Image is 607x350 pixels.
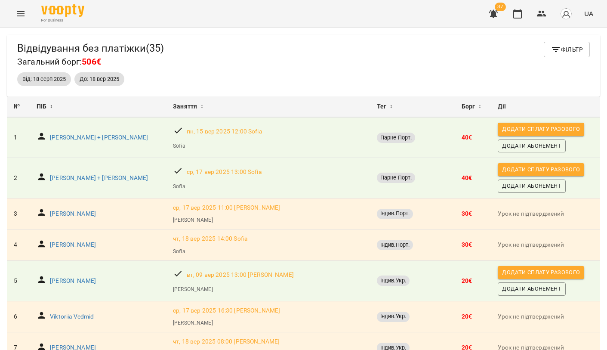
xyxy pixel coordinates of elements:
span: Борг [462,102,475,112]
td: 6 [7,301,30,332]
a: чт, 18 вер 2025 14:00 Sofia [173,235,247,243]
span: Індив.Укр. [377,313,410,320]
span: Індив.Укр. [377,277,410,285]
span: ↕ [50,102,52,112]
b: 40 € [462,174,472,181]
div: № [14,102,23,112]
a: [PERSON_NAME] [50,277,96,285]
span: Заняття [173,102,197,112]
span: 37 [495,3,506,11]
td: 5 [7,261,30,301]
span: Тег [377,102,386,112]
a: Viktoriia Vedmid [50,313,94,321]
div: Дії [498,102,593,112]
h6: Загальний борг: [17,55,164,68]
span: Додати Абонемент [502,181,561,191]
span: Парне Порт. [377,134,416,142]
span: Парне Порт. [377,174,416,182]
img: avatar_s.png [560,8,572,20]
span: Додати сплату разового [502,165,580,174]
button: Додати сплату разового [498,266,584,279]
span: ↕ [200,102,203,112]
span: Від: 18 серп 2025 [17,75,71,83]
span: Індив.Порт. [377,210,413,217]
span: ↕ [478,102,481,112]
span: ПІБ [37,102,46,112]
button: Додати Абонемент [498,139,566,152]
span: UA [584,9,593,18]
a: [PERSON_NAME] [173,319,213,327]
span: Фільтр [551,44,583,55]
td: 2 [7,158,30,198]
span: 506€ [82,57,101,67]
span: For Business [41,18,84,23]
span: ↕ [390,102,392,112]
h5: Відвідування без платіжки ( 35 ) [17,42,164,55]
a: [PERSON_NAME] [50,241,96,249]
button: UA [581,6,597,22]
p: Урок не підтверджений [498,241,593,249]
a: [PERSON_NAME] + [PERSON_NAME] [50,133,148,142]
a: Sofia [173,183,185,190]
span: До: 18 вер 2025 [74,75,124,83]
b: 30 € [462,241,472,248]
a: ср, 17 вер 2025 16:30 [PERSON_NAME] [173,307,280,315]
button: Додати Абонемент [498,282,566,295]
a: [PERSON_NAME] [173,285,213,293]
a: [PERSON_NAME] [50,210,96,218]
button: Додати Абонемент [498,180,566,192]
a: ср, 17 вер 2025 13:00 Sofia [187,168,262,177]
a: Sofia [173,248,185,255]
p: Урок не підтверджений [498,210,593,218]
b: 20 € [462,313,472,320]
a: вт, 09 вер 2025 13:00 [PERSON_NAME] [187,271,294,279]
a: ср, 17 вер 2025 11:00 [PERSON_NAME] [173,204,280,212]
span: Індив.Порт. [377,241,413,249]
span: Додати сплату разового [502,124,580,134]
a: [PERSON_NAME] [173,216,213,224]
button: Додати сплату разового [498,123,584,136]
span: Додати сплату разового [502,268,580,277]
p: Урок не підтверджений [498,313,593,321]
td: 1 [7,118,30,158]
button: Додати сплату разового [498,163,584,176]
a: пн, 15 вер 2025 12:00 Sofia [187,127,262,136]
img: Voopty Logo [41,4,84,17]
a: [PERSON_NAME] + [PERSON_NAME] [50,174,148,183]
b: 20 € [462,277,472,284]
a: Sofia [173,142,185,150]
b: 40 € [462,134,472,141]
button: Фільтр [544,42,590,57]
a: чт, 18 вер 2025 08:00 [PERSON_NAME] [173,338,280,346]
span: Додати Абонемент [502,141,561,151]
td: 4 [7,229,30,261]
span: Додати Абонемент [502,284,561,294]
button: Menu [10,3,31,24]
td: 3 [7,198,30,229]
b: 30 € [462,210,472,217]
